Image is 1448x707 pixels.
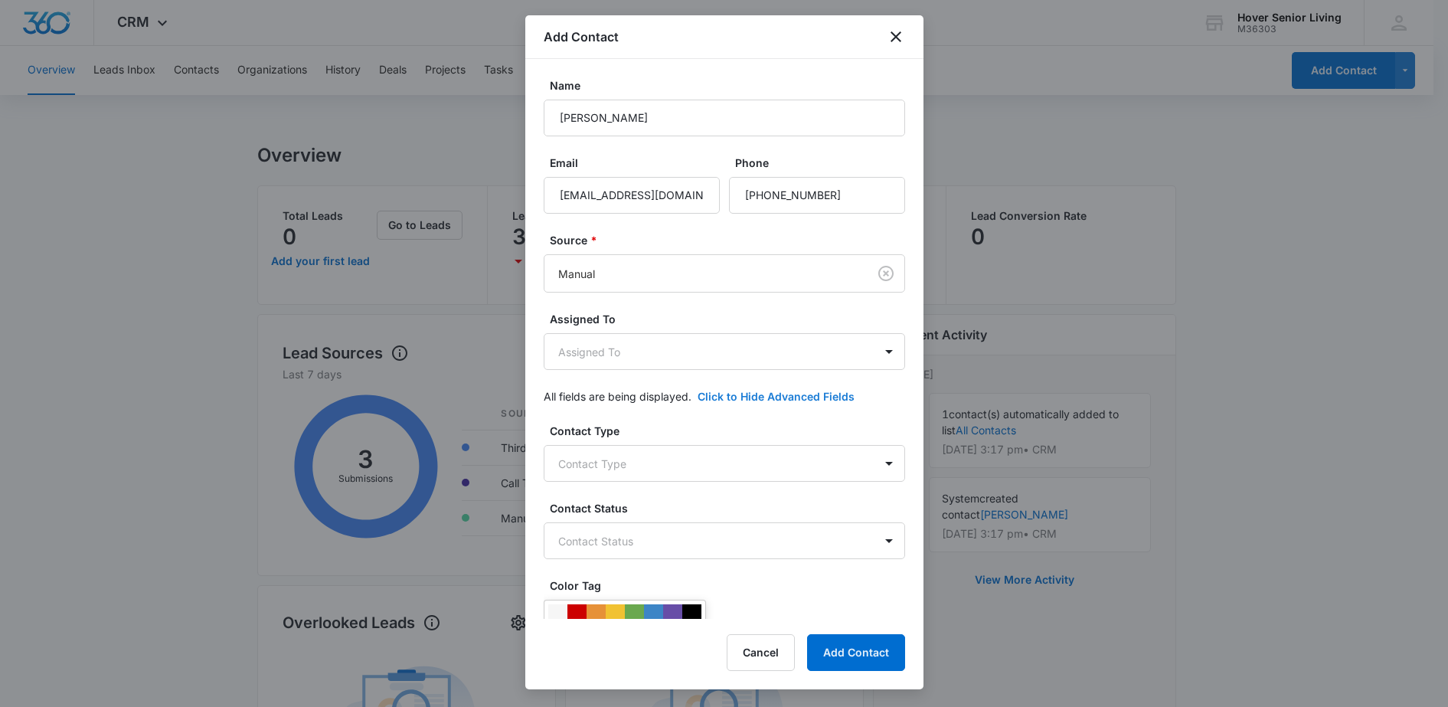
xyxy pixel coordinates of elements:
[682,604,701,624] div: #000000
[544,177,720,214] input: Email
[663,604,682,624] div: #674ea7
[548,604,567,624] div: #F6F6F6
[729,177,905,214] input: Phone
[544,388,691,404] p: All fields are being displayed.
[550,232,911,248] label: Source
[567,604,587,624] div: #CC0000
[550,155,726,171] label: Email
[550,423,911,439] label: Contact Type
[606,604,625,624] div: #f1c232
[698,388,855,404] button: Click to Hide Advanced Fields
[550,500,911,516] label: Contact Status
[887,28,905,46] button: close
[550,77,911,93] label: Name
[735,155,911,171] label: Phone
[587,604,606,624] div: #e69138
[874,261,898,286] button: Clear
[625,604,644,624] div: #6aa84f
[807,634,905,671] button: Add Contact
[550,578,911,594] label: Color Tag
[544,100,905,136] input: Name
[727,634,795,671] button: Cancel
[644,604,663,624] div: #3d85c6
[550,311,911,327] label: Assigned To
[544,28,619,46] h1: Add Contact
